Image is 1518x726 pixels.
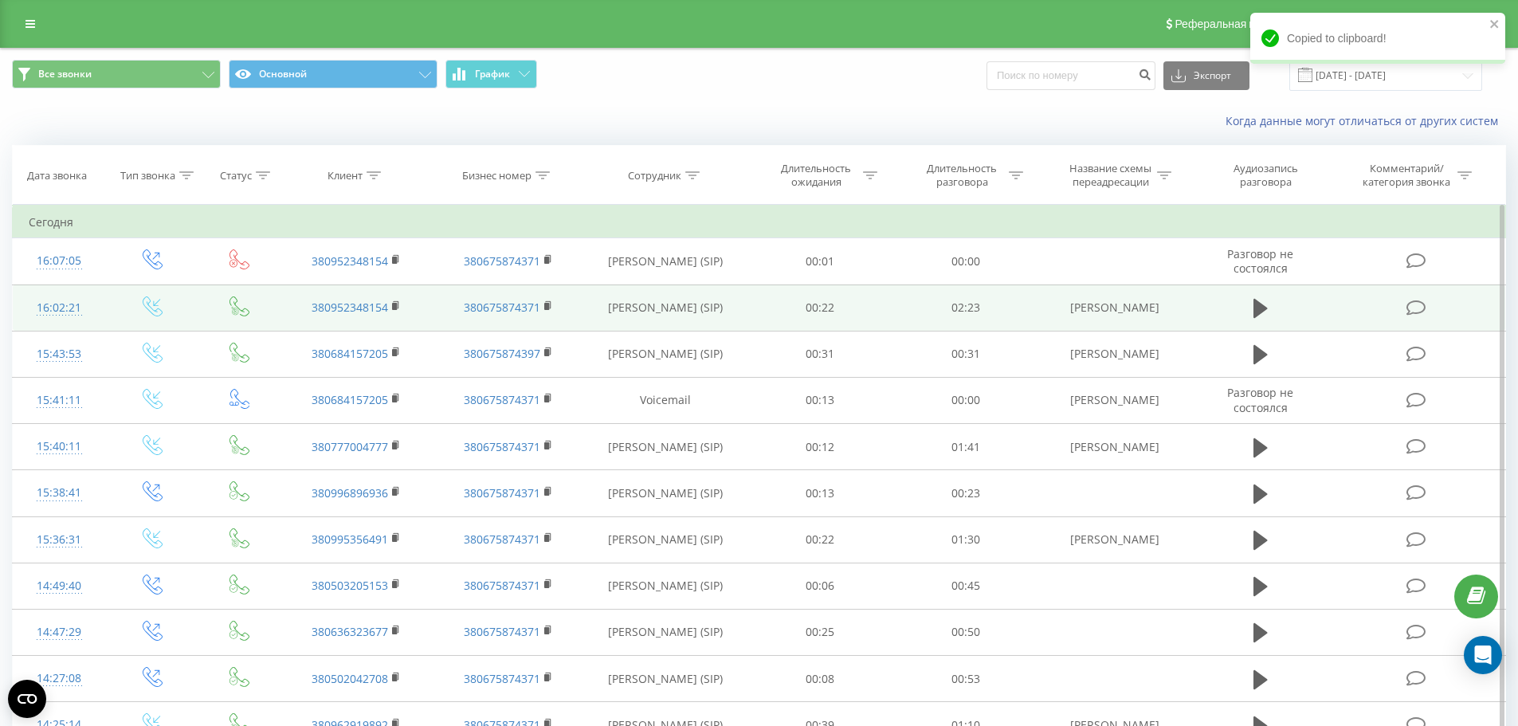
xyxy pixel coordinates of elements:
div: 16:07:05 [29,245,90,277]
div: Copied to clipboard! [1250,13,1505,64]
a: 380684157205 [312,346,388,361]
td: 00:45 [893,563,1039,609]
td: [PERSON_NAME] (SIP) [584,609,747,655]
a: 380675874371 [464,624,540,639]
a: Когда данные могут отличаться от других систем [1226,113,1506,128]
a: 380503205153 [312,578,388,593]
a: 380675874371 [464,300,540,315]
td: Сегодня [13,206,1506,238]
div: 14:47:29 [29,617,90,648]
a: 380684157205 [312,392,388,407]
span: График [475,69,510,80]
a: 380995356491 [312,532,388,547]
div: Клиент [328,169,363,182]
button: Open CMP widget [8,680,46,718]
button: График [445,60,537,88]
div: 14:49:40 [29,571,90,602]
a: 380675874371 [464,532,540,547]
td: 00:22 [747,285,893,331]
td: [PERSON_NAME] (SIP) [584,516,747,563]
td: [PERSON_NAME] (SIP) [584,563,747,609]
td: 00:31 [893,331,1039,377]
div: Open Intercom Messenger [1464,636,1502,674]
span: Разговор не состоялся [1227,246,1293,276]
td: 00:00 [893,238,1039,285]
td: 00:00 [893,377,1039,423]
td: 00:08 [747,656,893,702]
a: 380675874371 [464,671,540,686]
a: 380502042708 [312,671,388,686]
div: 15:38:41 [29,477,90,508]
a: 380675874371 [464,485,540,500]
a: 380675874371 [464,392,540,407]
td: Voicemail [584,377,747,423]
td: [PERSON_NAME] [1038,285,1190,331]
td: [PERSON_NAME] [1038,331,1190,377]
div: Бизнес номер [462,169,531,182]
td: 00:23 [893,470,1039,516]
span: Разговор не состоялся [1227,385,1293,414]
span: Реферальная программа [1175,18,1305,30]
td: 00:25 [747,609,893,655]
td: 00:50 [893,609,1039,655]
td: 00:01 [747,238,893,285]
td: 00:12 [747,424,893,470]
td: [PERSON_NAME] [1038,516,1190,563]
div: Аудиозапись разговора [1214,162,1317,189]
div: 16:02:21 [29,292,90,324]
span: Все звонки [38,68,92,80]
button: Все звонки [12,60,221,88]
div: Длительность ожидания [774,162,859,189]
td: 00:13 [747,377,893,423]
input: Поиск по номеру [987,61,1155,90]
td: 00:53 [893,656,1039,702]
a: 380636323677 [312,624,388,639]
td: [PERSON_NAME] (SIP) [584,238,747,285]
div: 15:40:11 [29,431,90,462]
a: 380675874371 [464,578,540,593]
a: 380996896936 [312,485,388,500]
td: 01:30 [893,516,1039,563]
div: Сотрудник [628,169,681,182]
a: 380675874397 [464,346,540,361]
button: Экспорт [1163,61,1249,90]
a: 380952348154 [312,253,388,269]
td: [PERSON_NAME] (SIP) [584,285,747,331]
td: [PERSON_NAME] [1038,377,1190,423]
a: 380675874371 [464,439,540,454]
button: Основной [229,60,437,88]
td: 01:41 [893,424,1039,470]
td: [PERSON_NAME] [1038,424,1190,470]
td: [PERSON_NAME] (SIP) [584,424,747,470]
div: 15:41:11 [29,385,90,416]
a: 380675874371 [464,253,540,269]
div: Название схемы переадресации [1068,162,1153,189]
td: [PERSON_NAME] (SIP) [584,656,747,702]
div: Комментарий/категория звонка [1360,162,1453,189]
div: Статус [220,169,252,182]
td: [PERSON_NAME] (SIP) [584,331,747,377]
td: [PERSON_NAME] (SIP) [584,470,747,516]
a: 380777004777 [312,439,388,454]
div: Длительность разговора [920,162,1005,189]
a: 380952348154 [312,300,388,315]
div: 15:36:31 [29,524,90,555]
div: Дата звонка [27,169,87,182]
td: 00:22 [747,516,893,563]
div: 14:27:08 [29,663,90,694]
div: 15:43:53 [29,339,90,370]
td: 00:13 [747,470,893,516]
td: 02:23 [893,285,1039,331]
td: 00:31 [747,331,893,377]
td: 00:06 [747,563,893,609]
button: close [1489,18,1500,33]
div: Тип звонка [120,169,175,182]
